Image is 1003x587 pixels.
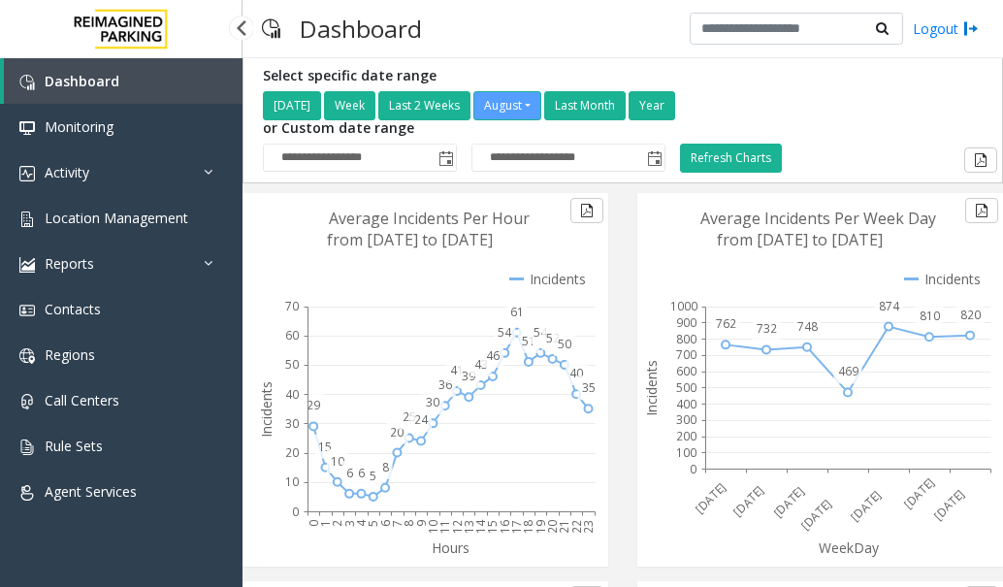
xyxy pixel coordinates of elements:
text: 54 [534,324,548,341]
text: 10 [425,520,441,534]
text: 800 [676,330,696,346]
text: 17 [508,520,525,534]
text: Hours [432,538,469,557]
text: 12 [449,520,466,534]
text: 5 [370,468,376,484]
text: 1000 [670,298,697,314]
text: [DATE] [930,485,968,523]
text: Average Incidents Per Hour [329,208,530,229]
text: 0 [690,460,696,476]
text: 19 [533,520,549,534]
text: 810 [920,308,940,324]
img: pageIcon [262,5,280,52]
span: Monitoring [45,117,113,136]
button: Export to pdf [964,147,997,173]
a: Logout [913,18,979,39]
img: 'icon' [19,166,35,181]
text: 30 [285,415,299,432]
span: Toggle popup [643,145,664,172]
text: 10 [285,473,299,490]
text: 25 [403,408,416,425]
img: 'icon' [19,75,35,90]
text: 6 [377,520,394,527]
text: 10 [331,453,344,470]
span: Location Management [45,209,188,227]
text: 20 [544,520,561,534]
text: 0 [306,520,322,527]
text: 22 [568,520,585,534]
text: WeekDay [819,538,880,557]
span: Reports [45,254,94,273]
text: 732 [757,320,777,337]
button: Week [324,91,375,120]
text: 51 [522,333,535,349]
text: Incidents [257,381,275,438]
text: 52 [546,330,560,346]
text: 30 [426,394,439,410]
img: 'icon' [19,303,35,318]
h5: Select specific date range [263,68,678,84]
span: Agent Services [45,482,137,501]
text: 18 [520,520,536,534]
text: [DATE] [797,496,835,534]
h3: Dashboard [290,5,432,52]
text: 300 [676,411,696,428]
span: Rule Sets [45,437,103,455]
text: Average Incidents Per Week Day [700,208,936,229]
text: 14 [472,519,489,534]
text: 50 [285,356,299,373]
text: 874 [879,297,900,313]
text: from [DATE] to [DATE] [717,229,883,250]
img: 'icon' [19,212,35,227]
text: 748 [797,318,818,335]
text: 700 [676,346,696,363]
text: 469 [838,363,858,379]
text: 43 [474,356,488,373]
text: from [DATE] to [DATE] [327,229,493,250]
text: 24 [414,411,429,428]
button: Last 2 Weeks [378,91,470,120]
text: 60 [285,327,299,343]
text: 1 [317,520,334,527]
text: 40 [569,365,583,381]
text: 16 [497,520,513,534]
text: 39 [462,368,475,384]
img: 'icon' [19,485,35,501]
img: 'icon' [19,120,35,136]
text: [DATE] [769,482,807,520]
text: 9 [413,520,430,527]
text: 762 [716,315,736,332]
text: 8 [401,520,417,527]
text: 6 [358,465,365,481]
text: 13 [461,520,477,534]
text: Incidents [642,360,661,416]
span: Regions [45,345,95,364]
button: Export to pdf [965,198,998,223]
text: 0 [292,503,299,519]
text: 2 [329,520,345,527]
span: Toggle popup [435,145,456,172]
text: 3 [341,520,358,527]
text: 8 [382,459,389,475]
text: 21 [556,520,572,534]
button: Year [629,91,675,120]
text: 100 [676,444,696,461]
text: 23 [580,520,597,534]
text: [DATE] [900,474,938,512]
text: 36 [438,376,452,393]
text: 41 [450,362,464,378]
button: [DATE] [263,91,321,120]
text: 61 [510,303,524,319]
text: 54 [498,324,512,341]
button: Refresh Charts [680,144,782,173]
button: August [473,91,541,120]
span: Contacts [45,300,101,318]
img: 'icon' [19,348,35,364]
text: 500 [676,379,696,396]
text: 11 [437,520,453,534]
text: 29 [307,397,320,413]
text: 900 [676,314,696,331]
text: [DATE] [847,487,885,525]
img: 'icon' [19,394,35,409]
text: 46 [486,347,500,364]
